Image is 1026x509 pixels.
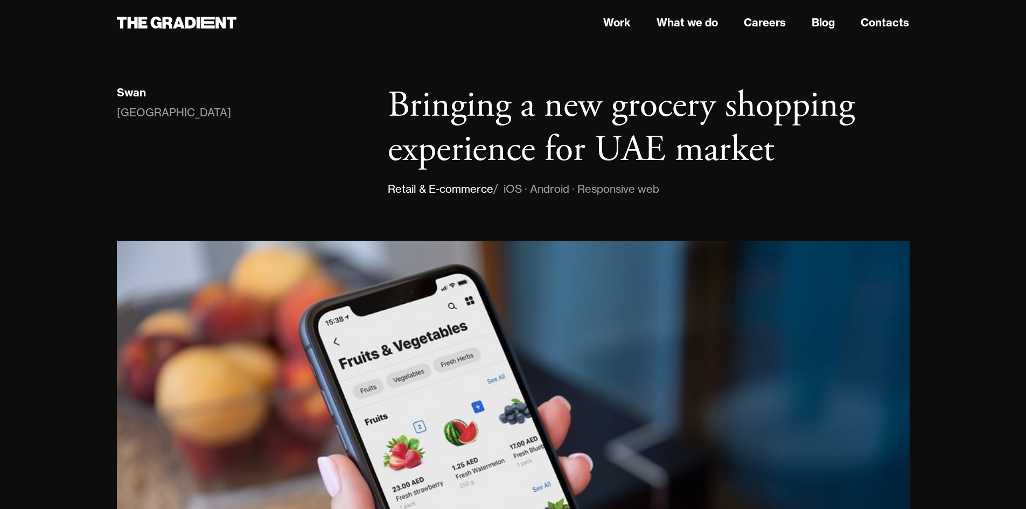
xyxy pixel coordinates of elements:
a: Careers [744,15,786,31]
div: Swan [117,86,146,100]
a: Contacts [861,15,909,31]
div: [GEOGRAPHIC_DATA] [117,104,231,121]
a: Work [603,15,631,31]
div: / iOS · Android · Responsive web [493,180,659,198]
a: Blog [812,15,835,31]
a: What we do [657,15,718,31]
div: Retail & E-commerce [388,180,493,198]
h1: Bringing a new grocery shopping experience for UAE market [388,84,909,172]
